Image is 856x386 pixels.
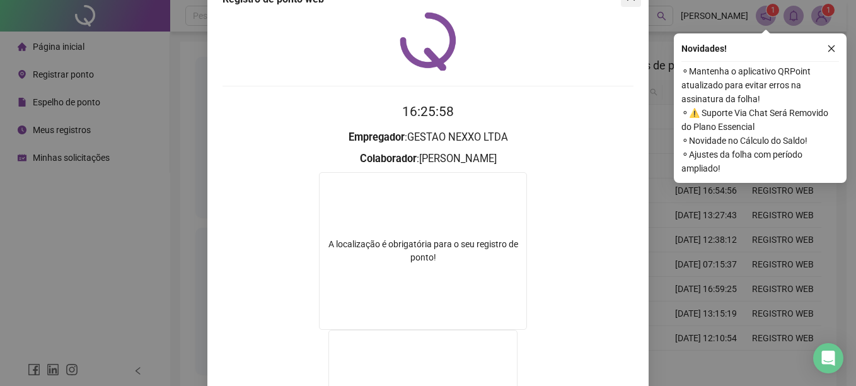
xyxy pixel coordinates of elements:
div: Open Intercom Messenger [813,343,843,373]
span: ⚬ Mantenha o aplicativo QRPoint atualizado para evitar erros na assinatura da folha! [681,64,839,106]
strong: Empregador [349,131,405,143]
h3: : [PERSON_NAME] [223,151,633,167]
span: close [827,44,836,53]
span: ⚬ Novidade no Cálculo do Saldo! [681,134,839,148]
span: ⚬ Ajustes da folha com período ampliado! [681,148,839,175]
span: Novidades ! [681,42,727,56]
div: A localização é obrigatória para o seu registro de ponto! [320,238,526,264]
strong: Colaborador [360,153,417,165]
img: QRPoint [400,12,456,71]
time: 16:25:58 [402,104,454,119]
h3: : GESTAO NEXXO LTDA [223,129,633,146]
span: ⚬ ⚠️ Suporte Via Chat Será Removido do Plano Essencial [681,106,839,134]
